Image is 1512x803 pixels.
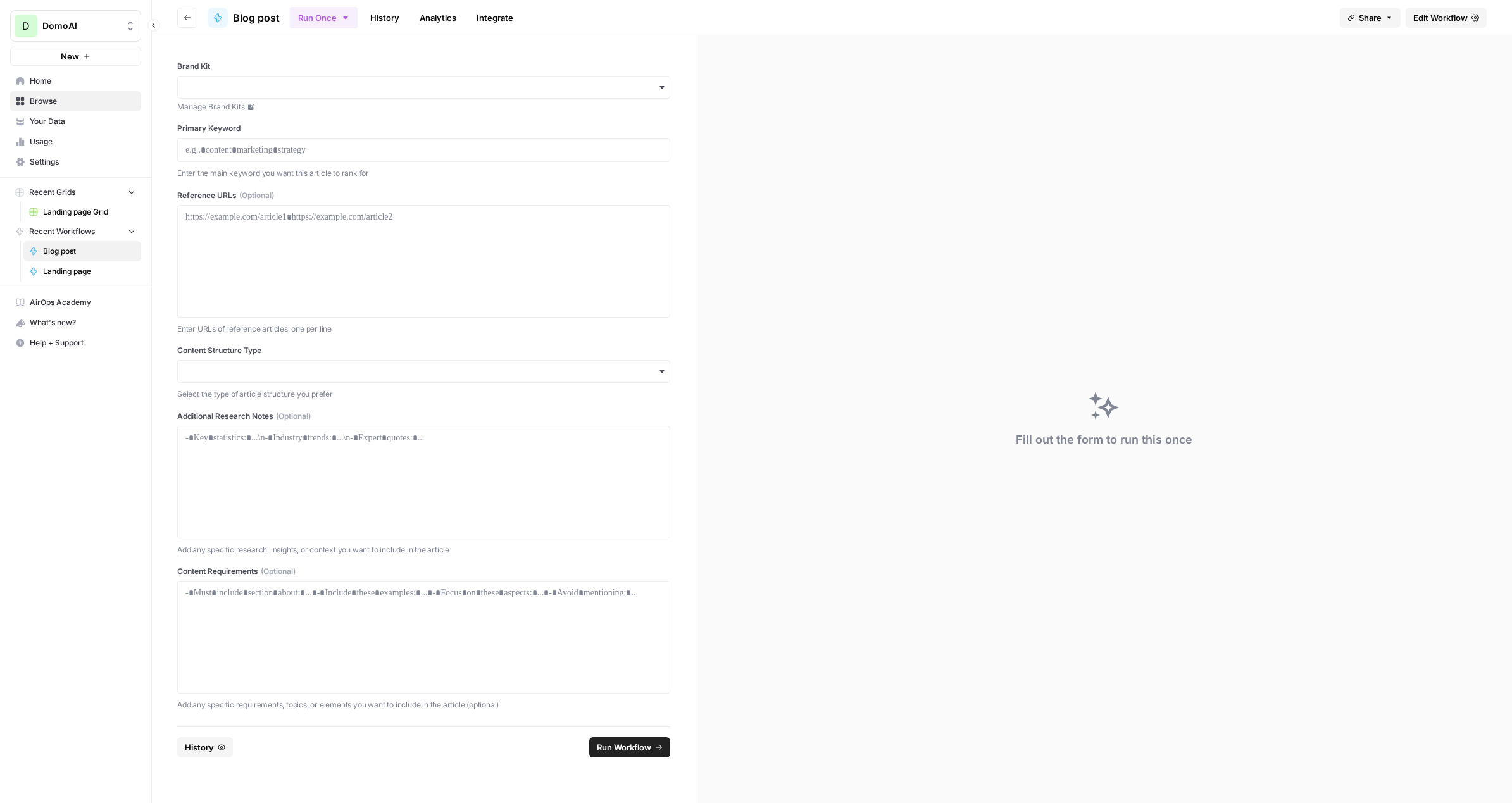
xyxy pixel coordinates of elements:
a: History [363,8,407,28]
a: Landing page Grid [23,202,141,222]
label: Reference URLs [177,190,670,201]
span: AirOps Academy [30,297,135,308]
span: History [185,741,214,754]
span: Your Data [30,116,135,127]
span: Edit Workflow [1413,11,1468,24]
label: Brand Kit [177,61,670,72]
div: What's new? [11,313,141,332]
span: D [22,18,30,34]
span: DomoAI [42,20,119,32]
span: Blog post [233,10,280,25]
div: Fill out the form to run this once [1016,431,1192,449]
a: Manage Brand Kits [177,101,670,113]
span: New [61,50,79,63]
button: Run Once [290,7,358,28]
p: Add any specific requirements, topics, or elements you want to include in the article (optional) [177,699,670,711]
a: Blog post [208,8,280,28]
span: Settings [30,156,135,168]
span: (Optional) [239,190,274,201]
p: Add any specific research, insights, or context you want to include in the article [177,544,670,556]
span: Landing page [43,266,135,277]
button: Help + Support [10,333,141,353]
label: Primary Keyword [177,123,670,134]
a: Integrate [469,8,521,28]
span: Browse [30,96,135,107]
p: Enter URLs of reference articles, one per line [177,323,670,335]
span: Home [30,75,135,87]
a: Landing page [23,261,141,282]
p: Select the type of article structure you prefer [177,388,670,401]
span: Recent Workflows [29,226,95,237]
button: Run Workflow [589,737,670,757]
button: History [177,737,233,757]
span: Share [1359,11,1382,24]
button: What's new? [10,313,141,333]
button: New [10,47,141,66]
label: Content Requirements [177,566,670,577]
a: Usage [10,132,141,152]
span: Recent Grids [29,187,75,198]
a: Edit Workflow [1406,8,1487,28]
span: (Optional) [261,566,296,577]
a: Blog post [23,241,141,261]
span: Help + Support [30,337,135,349]
span: Usage [30,136,135,147]
span: Run Workflow [597,741,651,754]
button: Workspace: DomoAI [10,10,141,42]
a: Your Data [10,111,141,132]
span: (Optional) [276,411,311,422]
button: Recent Workflows [10,222,141,241]
label: Content Structure Type [177,345,670,356]
button: Recent Grids [10,183,141,202]
span: Blog post [43,246,135,257]
span: Landing page Grid [43,206,135,218]
button: Share [1340,8,1401,28]
p: Enter the main keyword you want this article to rank for [177,167,670,180]
a: Browse [10,91,141,111]
a: AirOps Academy [10,292,141,313]
a: Settings [10,152,141,172]
a: Analytics [412,8,464,28]
label: Additional Research Notes [177,411,670,422]
a: Home [10,71,141,91]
